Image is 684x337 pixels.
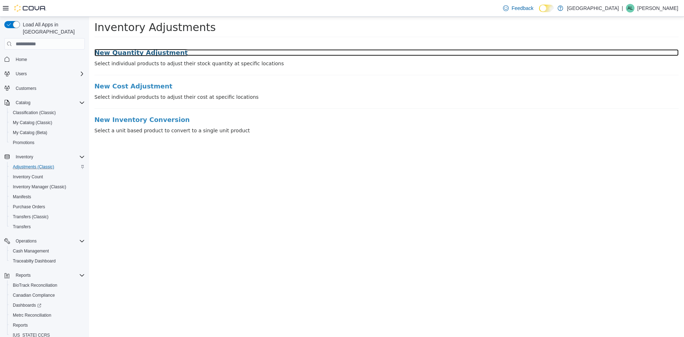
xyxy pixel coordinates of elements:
span: Catalog [13,98,85,107]
button: Users [1,69,88,79]
span: Load All Apps in [GEOGRAPHIC_DATA] [20,21,85,35]
button: Transfers [7,222,88,232]
span: Transfers (Classic) [10,213,85,221]
a: Dashboards [10,301,44,310]
span: Operations [13,237,85,245]
span: Metrc Reconciliation [10,311,85,320]
span: Transfers (Classic) [13,214,48,220]
span: Users [16,71,27,77]
button: Reports [1,270,88,280]
a: Customers [13,84,39,93]
span: AL [628,4,633,12]
button: Inventory [1,152,88,162]
span: Promotions [13,140,35,145]
span: Customers [16,86,36,91]
span: Transfers [10,223,85,231]
button: Promotions [7,138,88,148]
span: My Catalog (Classic) [13,120,52,126]
span: Inventory Count [13,174,43,180]
span: Metrc Reconciliation [13,312,51,318]
a: New Quantity Adjustment [5,32,590,40]
button: Inventory Manager (Classic) [7,182,88,192]
span: My Catalog (Beta) [13,130,47,136]
p: Select individual products to adjust their cost at specific locations [5,77,590,84]
a: BioTrack Reconciliation [10,281,60,290]
span: Transfers [13,224,31,230]
span: Purchase Orders [13,204,45,210]
p: Select a unit based product to convert to a single unit product [5,110,590,118]
span: Operations [16,238,37,244]
a: New Cost Adjustment [5,66,590,73]
span: Users [13,70,85,78]
button: My Catalog (Beta) [7,128,88,138]
span: Feedback [512,5,533,12]
button: Users [13,70,30,78]
h3: New Inventory Conversion [5,99,590,107]
a: Transfers [10,223,33,231]
button: Inventory [13,153,36,161]
span: Canadian Compliance [13,292,55,298]
a: My Catalog (Beta) [10,128,50,137]
a: Inventory Count [10,173,46,181]
span: Adjustments (Classic) [13,164,54,170]
a: Manifests [10,193,34,201]
span: Reports [16,272,31,278]
button: Manifests [7,192,88,202]
button: Inventory Count [7,172,88,182]
span: My Catalog (Beta) [10,128,85,137]
a: Promotions [10,138,37,147]
button: Metrc Reconciliation [7,310,88,320]
span: Inventory Manager (Classic) [13,184,66,190]
span: Promotions [10,138,85,147]
a: Metrc Reconciliation [10,311,54,320]
p: [GEOGRAPHIC_DATA] [567,4,619,12]
span: Traceabilty Dashboard [13,258,56,264]
span: Reports [13,322,28,328]
button: Traceabilty Dashboard [7,256,88,266]
a: Dashboards [7,300,88,310]
span: Reports [10,321,85,330]
a: Canadian Compliance [10,291,58,300]
span: Classification (Classic) [10,108,85,117]
button: Reports [13,271,33,280]
span: Cash Management [13,248,49,254]
span: Inventory [13,153,85,161]
span: Dashboards [10,301,85,310]
a: Purchase Orders [10,203,48,211]
span: Manifests [13,194,31,200]
span: BioTrack Reconciliation [10,281,85,290]
button: Customers [1,83,88,93]
span: Canadian Compliance [10,291,85,300]
button: Operations [13,237,40,245]
a: Home [13,55,30,64]
span: Catalog [16,100,30,106]
div: Ashley Lehman-Preine [626,4,634,12]
span: Adjustments (Classic) [10,163,85,171]
span: Purchase Orders [10,203,85,211]
span: Home [13,55,85,63]
a: Inventory Manager (Classic) [10,183,69,191]
a: My Catalog (Classic) [10,118,55,127]
button: Canadian Compliance [7,290,88,300]
button: Home [1,54,88,64]
input: Dark Mode [539,5,554,12]
a: Transfers (Classic) [10,213,51,221]
span: Traceabilty Dashboard [10,257,85,265]
span: Customers [13,84,85,93]
span: Inventory [16,154,33,160]
button: BioTrack Reconciliation [7,280,88,290]
button: Reports [7,320,88,330]
button: Adjustments (Classic) [7,162,88,172]
span: Manifests [10,193,85,201]
p: Select individual products to adjust their stock quantity at specific locations [5,43,590,51]
span: BioTrack Reconciliation [13,282,57,288]
button: Transfers (Classic) [7,212,88,222]
button: Classification (Classic) [7,108,88,118]
button: Operations [1,236,88,246]
span: Inventory Manager (Classic) [10,183,85,191]
span: My Catalog (Classic) [10,118,85,127]
span: Dashboards [13,302,41,308]
p: | [622,4,623,12]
